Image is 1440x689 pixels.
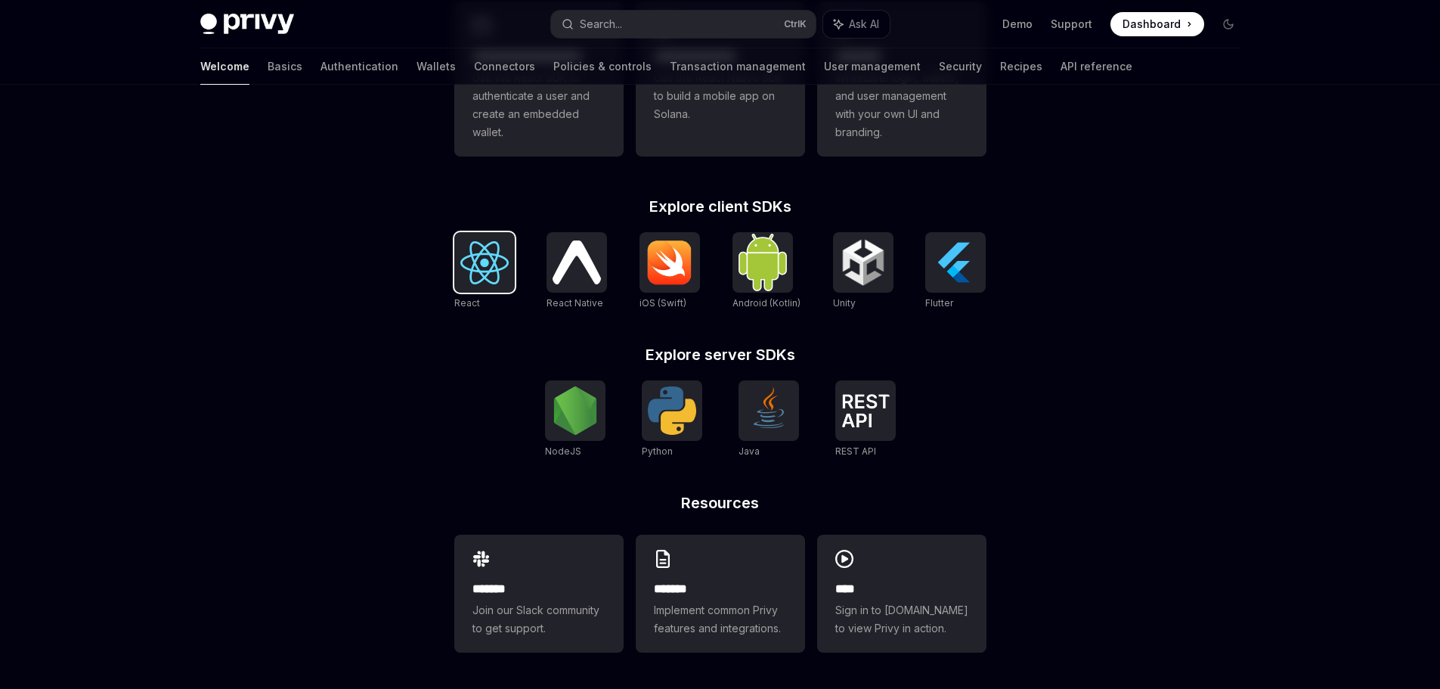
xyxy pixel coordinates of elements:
[784,18,807,30] span: Ctrl K
[824,48,921,85] a: User management
[646,240,694,285] img: iOS (Swift)
[925,232,986,311] a: FlutterFlutter
[732,297,801,309] span: Android (Kotlin)
[551,386,599,435] img: NodeJS
[553,48,652,85] a: Policies & controls
[454,347,986,362] h2: Explore server SDKs
[739,380,799,459] a: JavaJava
[454,535,624,653] a: **** **Join our Slack community to get support.
[925,297,953,309] span: Flutter
[268,48,302,85] a: Basics
[670,48,806,85] a: Transaction management
[545,445,581,457] span: NodeJS
[648,386,696,435] img: Python
[823,11,890,38] button: Ask AI
[200,14,294,35] img: dark logo
[642,445,673,457] span: Python
[454,297,480,309] span: React
[1002,17,1033,32] a: Demo
[551,11,816,38] button: Search...CtrlK
[636,535,805,653] a: **** **Implement common Privy features and integrations.
[739,445,760,457] span: Java
[835,380,896,459] a: REST APIREST API
[547,232,607,311] a: React NativeReact Native
[1110,12,1204,36] a: Dashboard
[472,69,605,141] span: Use the React SDK to authenticate a user and create an embedded wallet.
[639,232,700,311] a: iOS (Swift)iOS (Swift)
[553,241,601,284] img: React Native
[739,234,787,290] img: Android (Kotlin)
[547,297,603,309] span: React Native
[321,48,398,85] a: Authentication
[460,241,509,284] img: React
[1216,12,1240,36] button: Toggle dark mode
[835,69,968,141] span: Whitelabel login, wallets, and user management with your own UI and branding.
[472,601,605,638] span: Join our Slack community to get support.
[417,48,456,85] a: Wallets
[545,380,605,459] a: NodeJSNodeJS
[454,495,986,511] h2: Resources
[841,394,890,427] img: REST API
[1000,48,1042,85] a: Recipes
[200,48,249,85] a: Welcome
[833,297,856,309] span: Unity
[1051,17,1092,32] a: Support
[654,601,787,638] span: Implement common Privy features and integrations.
[474,48,535,85] a: Connectors
[654,69,787,123] span: Use the React Native SDK to build a mobile app on Solana.
[732,232,801,311] a: Android (Kotlin)Android (Kotlin)
[833,232,893,311] a: UnityUnity
[1061,48,1132,85] a: API reference
[835,601,968,638] span: Sign in to [DOMAIN_NAME] to view Privy in action.
[835,445,876,457] span: REST API
[642,380,702,459] a: PythonPython
[745,386,793,435] img: Java
[849,17,879,32] span: Ask AI
[454,232,515,311] a: ReactReact
[639,297,686,309] span: iOS (Swift)
[839,238,887,287] img: Unity
[580,15,622,33] div: Search...
[454,199,986,214] h2: Explore client SDKs
[931,238,980,287] img: Flutter
[1123,17,1181,32] span: Dashboard
[939,48,982,85] a: Security
[817,535,986,653] a: ****Sign in to [DOMAIN_NAME] to view Privy in action.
